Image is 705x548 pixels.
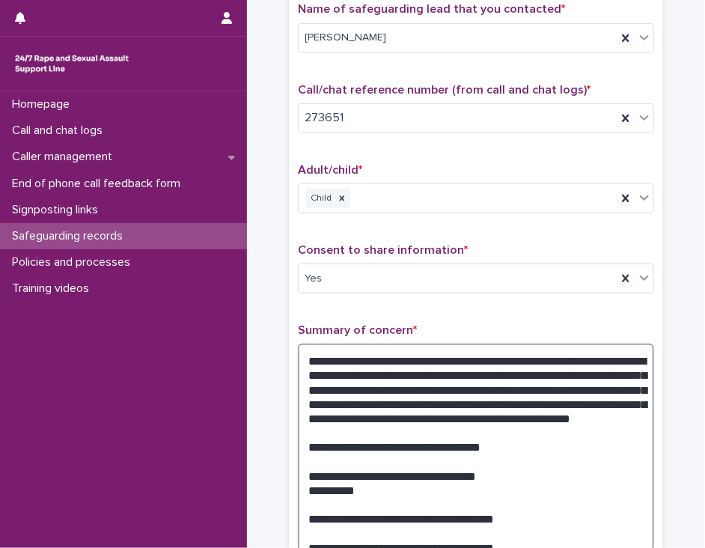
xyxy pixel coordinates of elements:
[298,3,565,15] span: Name of safeguarding lead that you contacted
[298,164,362,176] span: Adult/child
[298,84,590,96] span: Call/chat reference number (from call and chat logs)
[305,30,386,46] span: [PERSON_NAME]
[6,281,101,296] p: Training videos
[298,244,468,256] span: Consent to share information
[6,150,124,164] p: Caller management
[298,324,417,336] span: Summary of concern
[305,271,322,287] span: Yes
[6,97,82,112] p: Homepage
[6,177,192,191] p: End of phone call feedback form
[6,229,135,243] p: Safeguarding records
[12,49,132,79] img: rhQMoQhaT3yELyF149Cw
[6,124,115,138] p: Call and chat logs
[6,203,110,217] p: Signposting links
[6,255,142,270] p: Policies and processes
[306,189,334,209] div: Child
[299,106,617,130] div: 273651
